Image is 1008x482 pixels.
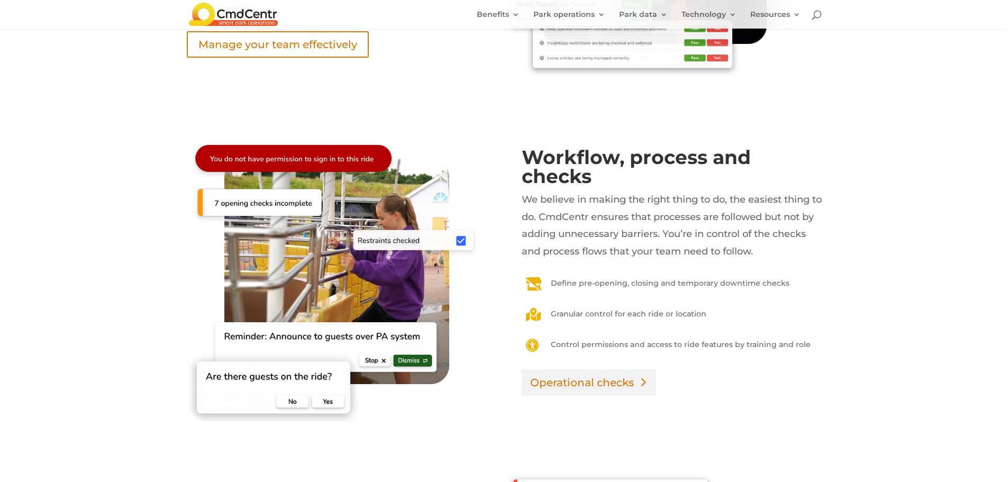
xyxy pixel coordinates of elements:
[551,339,817,351] p: Control permissions and access to ride features by training and role
[189,3,278,25] img: CmdCentr
[526,339,539,352] span: 
[619,11,668,29] a: Park data
[187,31,369,58] a: Manage your team effectively
[551,277,817,290] p: Define pre-opening, closing and temporary downtime checks
[522,369,656,396] a: Operational checks
[750,11,801,29] a: Resources
[551,308,817,321] p: Granular control for each ride or location
[533,11,605,29] a: Park operations
[187,122,487,422] img: Workflow_processes_checks
[477,11,520,29] a: Benefits
[522,148,822,191] h2: Workflow, process and checks
[522,191,822,260] p: We believe in making the right thing to do, the easiest thing to do. CmdCentr ensures that proces...
[526,277,542,290] span: 
[526,308,541,321] span: 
